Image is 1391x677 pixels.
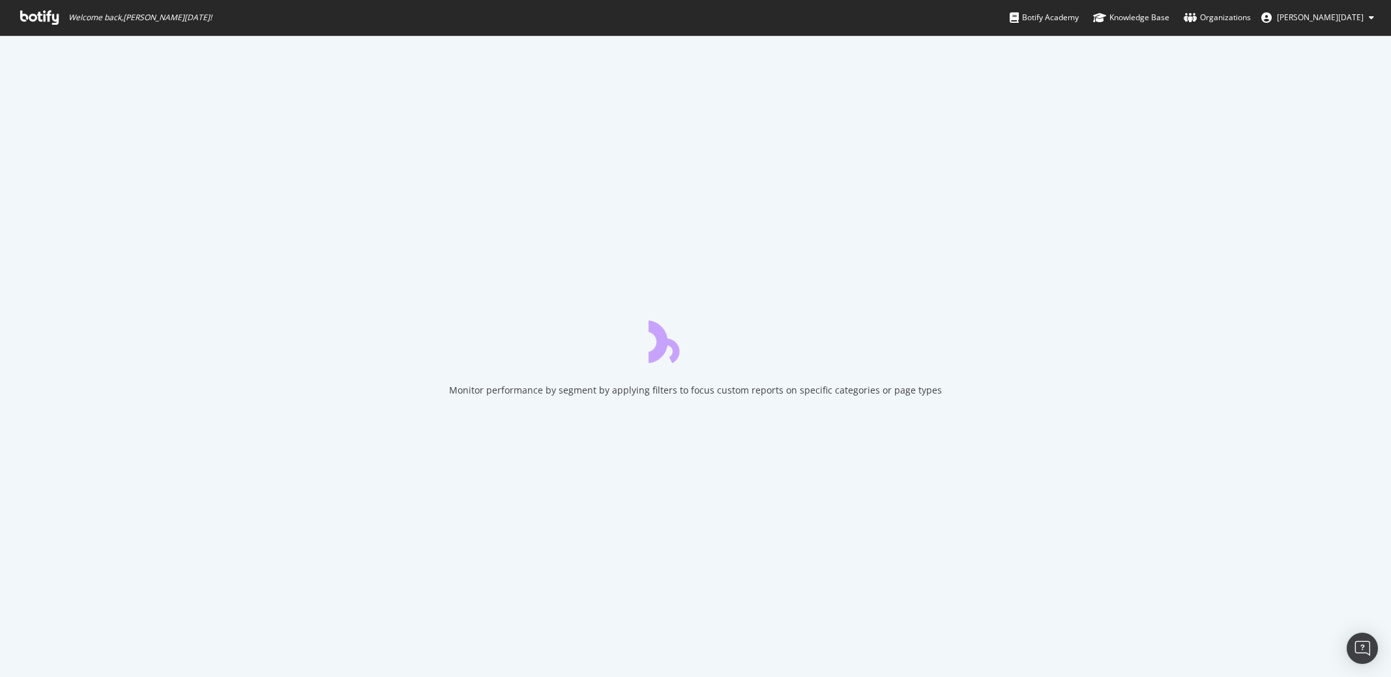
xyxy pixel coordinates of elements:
[68,12,212,23] span: Welcome back, [PERSON_NAME][DATE] !
[1010,11,1079,24] div: Botify Academy
[449,384,942,397] div: Monitor performance by segment by applying filters to focus custom reports on specific categories...
[1184,11,1251,24] div: Organizations
[649,316,742,363] div: animation
[1347,633,1378,664] div: Open Intercom Messenger
[1277,12,1364,23] span: Jeremiah Masopust
[1093,11,1169,24] div: Knowledge Base
[1251,7,1384,28] button: [PERSON_NAME][DATE]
